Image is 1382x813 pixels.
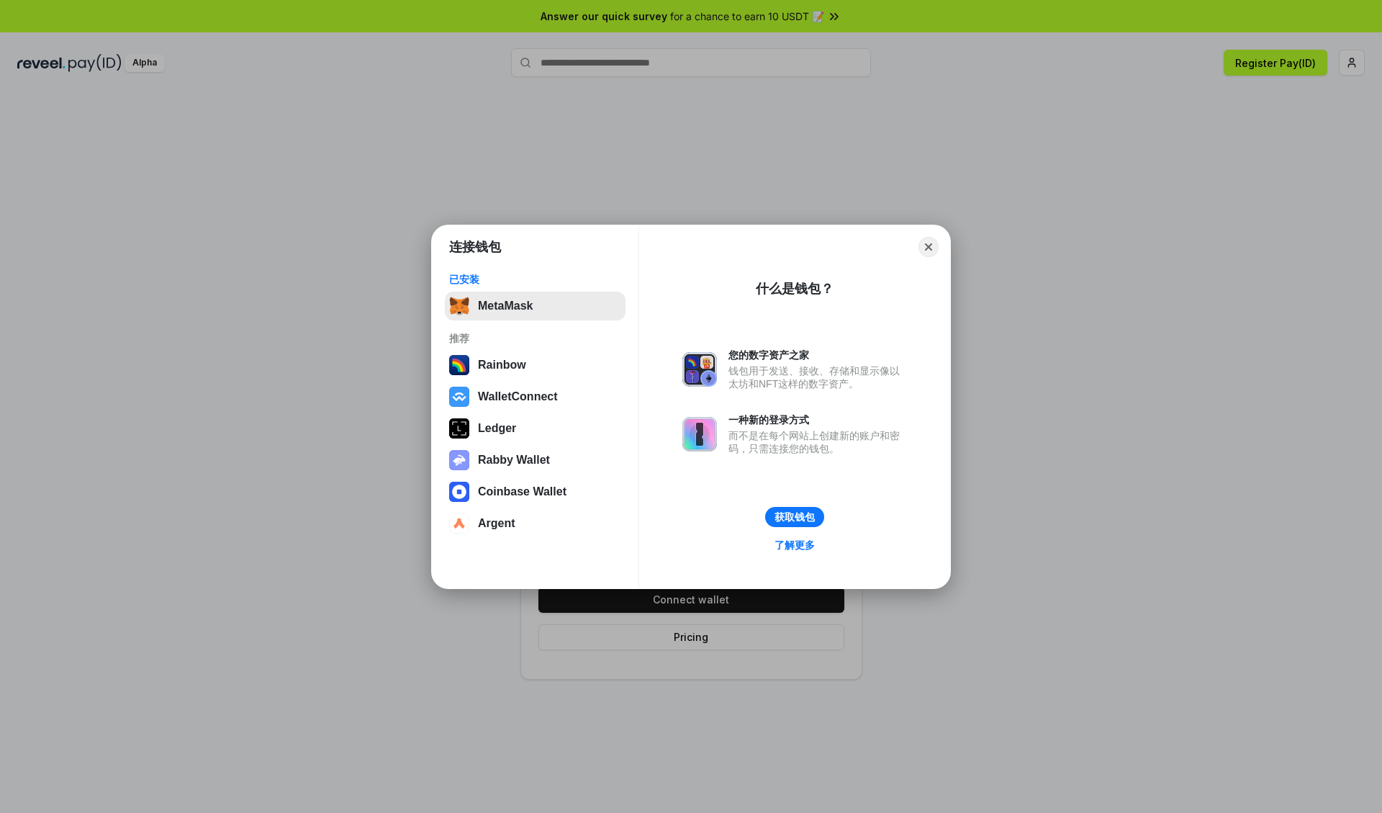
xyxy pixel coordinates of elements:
[728,364,907,390] div: 钱包用于发送、接收、存储和显示像以太坊和NFT这样的数字资产。
[449,355,469,375] img: svg+xml,%3Csvg%20width%3D%22120%22%20height%3D%22120%22%20viewBox%3D%220%200%20120%20120%22%20fil...
[445,382,625,411] button: WalletConnect
[478,454,550,467] div: Rabby Wallet
[756,280,834,297] div: 什么是钱包？
[449,450,469,470] img: svg+xml,%3Csvg%20xmlns%3D%22http%3A%2F%2Fwww.w3.org%2F2000%2Fsvg%22%20fill%3D%22none%22%20viewBox...
[449,482,469,502] img: svg+xml,%3Csvg%20width%3D%2228%22%20height%3D%2228%22%20viewBox%3D%220%200%2028%2028%22%20fill%3D...
[478,517,515,530] div: Argent
[445,477,625,506] button: Coinbase Wallet
[478,359,526,372] div: Rainbow
[774,539,815,552] div: 了解更多
[766,536,823,554] a: 了解更多
[445,446,625,475] button: Rabby Wallet
[449,387,469,407] img: svg+xml,%3Csvg%20width%3D%2228%22%20height%3D%2228%22%20viewBox%3D%220%200%2028%2028%22%20fill%3D...
[449,296,469,316] img: svg+xml,%3Csvg%20fill%3D%22none%22%20height%3D%2233%22%20viewBox%3D%220%200%2035%2033%22%20width%...
[478,300,533,313] div: MetaMask
[728,429,907,455] div: 而不是在每个网站上创建新的账户和密码，只需连接您的钱包。
[449,332,621,345] div: 推荐
[478,422,516,435] div: Ledger
[728,413,907,426] div: 一种新的登录方式
[728,349,907,361] div: 您的数字资产之家
[449,513,469,534] img: svg+xml,%3Csvg%20width%3D%2228%22%20height%3D%2228%22%20viewBox%3D%220%200%2028%2028%22%20fill%3D...
[445,292,625,320] button: MetaMask
[445,509,625,538] button: Argent
[478,485,566,498] div: Coinbase Wallet
[918,237,939,257] button: Close
[765,507,824,527] button: 获取钱包
[682,352,717,387] img: svg+xml,%3Csvg%20xmlns%3D%22http%3A%2F%2Fwww.w3.org%2F2000%2Fsvg%22%20fill%3D%22none%22%20viewBox...
[445,414,625,443] button: Ledger
[478,390,558,403] div: WalletConnect
[682,417,717,452] img: svg+xml,%3Csvg%20xmlns%3D%22http%3A%2F%2Fwww.w3.org%2F2000%2Fsvg%22%20fill%3D%22none%22%20viewBox...
[449,418,469,439] img: svg+xml,%3Csvg%20xmlns%3D%22http%3A%2F%2Fwww.w3.org%2F2000%2Fsvg%22%20width%3D%2228%22%20height%3...
[449,273,621,286] div: 已安装
[774,511,815,524] div: 获取钱包
[445,351,625,379] button: Rainbow
[449,238,501,256] h1: 连接钱包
